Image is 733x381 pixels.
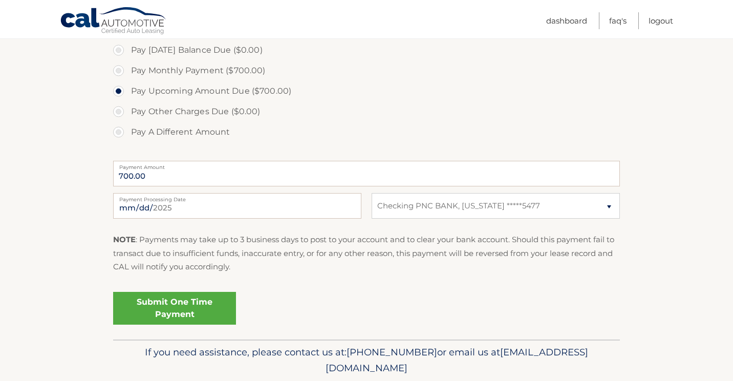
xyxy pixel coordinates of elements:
[347,346,437,358] span: [PHONE_NUMBER]
[113,60,620,81] label: Pay Monthly Payment ($700.00)
[546,12,587,29] a: Dashboard
[113,193,361,201] label: Payment Processing Date
[113,81,620,101] label: Pay Upcoming Amount Due ($700.00)
[113,193,361,219] input: Payment Date
[113,161,620,169] label: Payment Amount
[113,122,620,142] label: Pay A Different Amount
[609,12,627,29] a: FAQ's
[649,12,673,29] a: Logout
[113,233,620,273] p: : Payments may take up to 3 business days to post to your account and to clear your bank account....
[113,292,236,325] a: Submit One Time Payment
[60,7,167,36] a: Cal Automotive
[120,344,613,377] p: If you need assistance, please contact us at: or email us at
[113,40,620,60] label: Pay [DATE] Balance Due ($0.00)
[113,101,620,122] label: Pay Other Charges Due ($0.00)
[113,161,620,186] input: Payment Amount
[113,235,136,244] strong: NOTE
